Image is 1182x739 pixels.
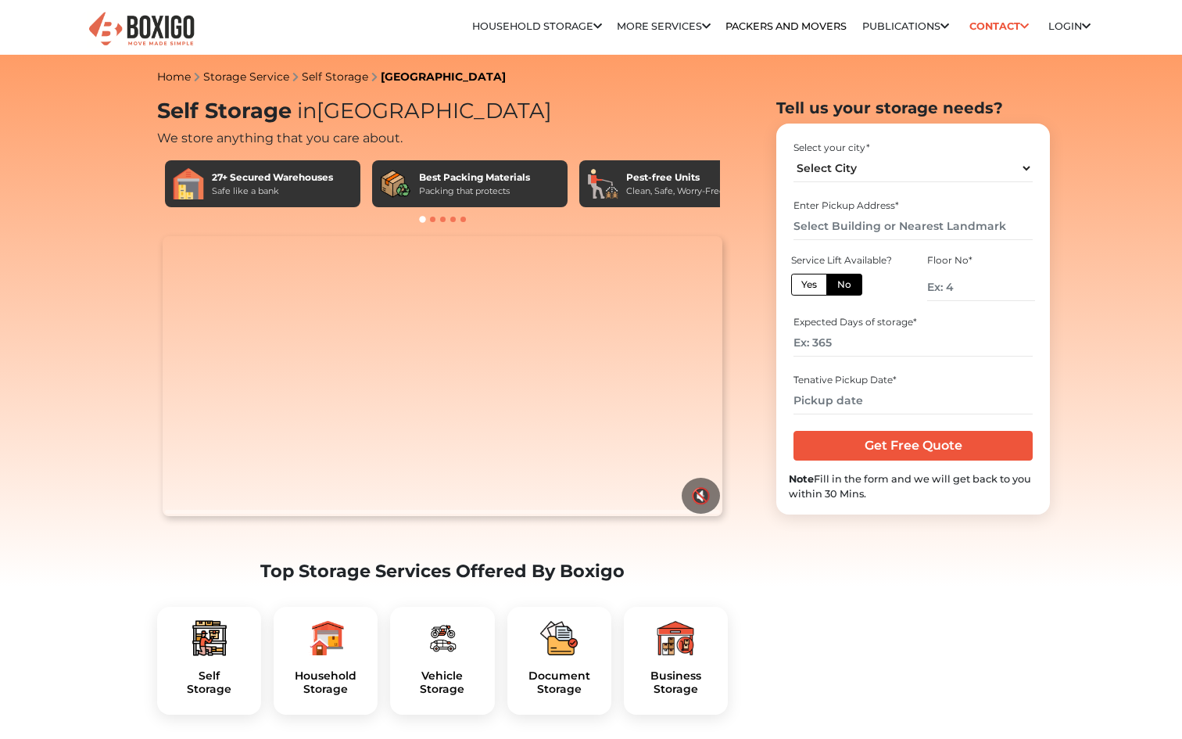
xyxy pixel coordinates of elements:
div: Packing that protects [419,185,530,198]
button: 🔇 [682,478,720,514]
label: No [826,274,862,296]
a: [GEOGRAPHIC_DATA] [381,70,506,84]
div: Service Lift Available? [791,253,899,267]
a: SelfStorage [170,669,249,696]
label: Yes [791,274,827,296]
input: Select Building or Nearest Landmark [793,213,1032,240]
div: Enter Pickup Address [793,199,1032,213]
input: Pickup date [793,387,1032,414]
input: Ex: 4 [927,274,1035,301]
img: boxigo_packers_and_movers_plan [540,619,578,657]
img: Pest-free Units [587,168,618,199]
div: 27+ Secured Warehouses [212,170,333,185]
div: Fill in the form and we will get back to you within 30 Mins. [789,472,1037,501]
div: Expected Days of storage [793,315,1032,329]
img: Best Packing Materials [380,168,411,199]
h5: Document Storage [520,669,599,696]
div: Pest-free Units [626,170,725,185]
a: BusinessStorage [636,669,715,696]
a: Storage Service [203,70,289,84]
b: Note [789,473,814,485]
div: Select your city [793,141,1032,155]
span: in [297,98,317,124]
div: Clean, Safe, Worry-Free [626,185,725,198]
a: Publications [862,20,949,32]
span: [GEOGRAPHIC_DATA] [292,98,552,124]
a: More services [617,20,711,32]
video: Your browser does not support the video tag. [163,236,722,516]
span: We store anything that you care about. [157,131,403,145]
img: 27+ Secured Warehouses [173,168,204,199]
a: Home [157,70,191,84]
h5: Vehicle Storage [403,669,482,696]
h5: Self Storage [170,669,249,696]
a: Login [1048,20,1091,32]
a: Self Storage [302,70,368,84]
h2: Top Storage Services Offered By Boxigo [157,561,728,582]
h1: Self Storage [157,99,728,124]
h5: Household Storage [286,669,365,696]
img: boxigo_packers_and_movers_plan [424,619,461,657]
a: VehicleStorage [403,669,482,696]
a: DocumentStorage [520,669,599,696]
h5: Business Storage [636,669,715,696]
input: Ex: 365 [793,329,1032,357]
div: Safe like a bank [212,185,333,198]
div: Best Packing Materials [419,170,530,185]
a: Packers and Movers [725,20,847,32]
img: boxigo_packers_and_movers_plan [307,619,345,657]
h2: Tell us your storage needs? [776,99,1050,117]
img: Boxigo [87,10,196,48]
div: Floor No [927,253,1035,267]
img: boxigo_packers_and_movers_plan [191,619,228,657]
input: Get Free Quote [793,431,1032,461]
a: Contact [964,14,1033,38]
a: HouseholdStorage [286,669,365,696]
a: Household Storage [472,20,602,32]
div: Tenative Pickup Date [793,373,1032,387]
img: boxigo_packers_and_movers_plan [657,619,694,657]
